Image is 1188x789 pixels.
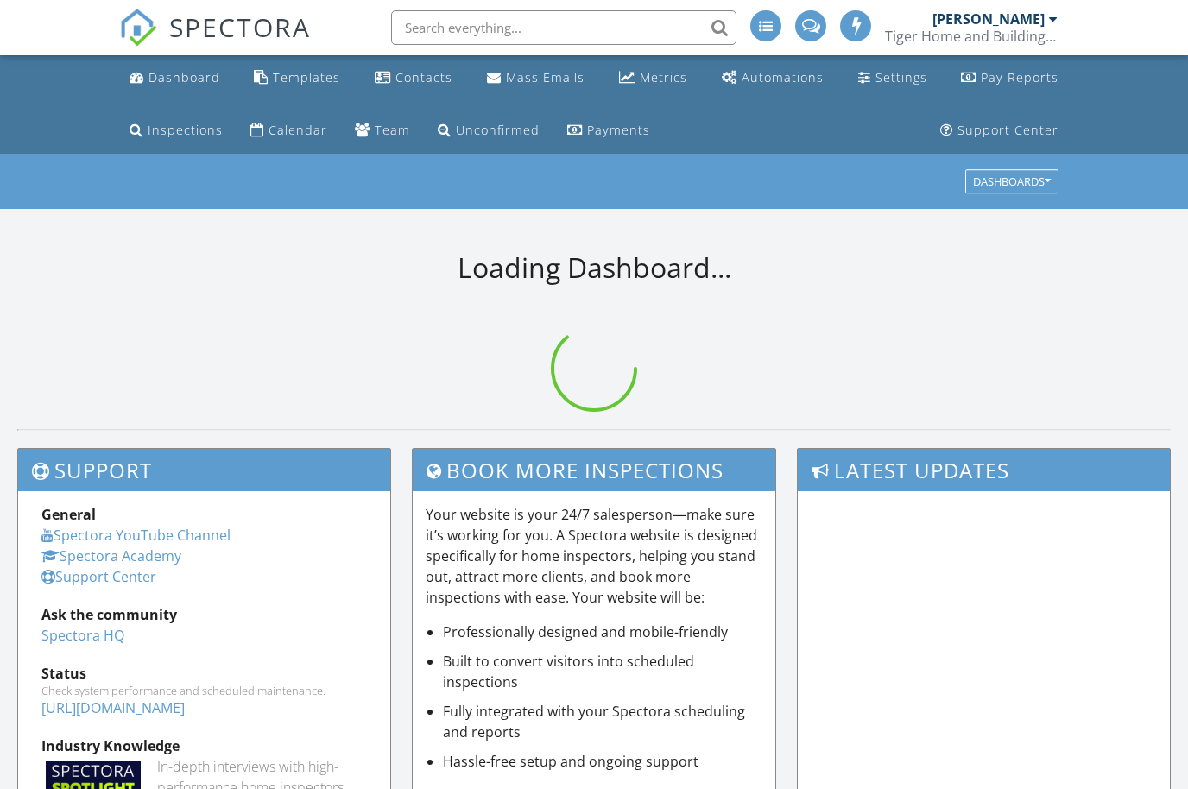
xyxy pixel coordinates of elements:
strong: General [41,505,96,524]
li: Fully integrated with your Spectora scheduling and reports [443,701,761,742]
div: Unconfirmed [456,122,540,138]
div: Calendar [269,122,327,138]
a: Calendar [243,115,334,147]
a: Mass Emails [480,62,591,94]
a: Dashboard [123,62,227,94]
div: Ask the community [41,604,367,625]
div: Tiger Home and Building Inspections [885,28,1058,45]
div: Industry Knowledge [41,735,367,756]
div: Team [375,122,410,138]
a: Inspections [123,115,230,147]
a: Templates [247,62,347,94]
div: Dashboards [973,176,1051,188]
div: Automations [742,69,824,85]
h3: Book More Inspections [413,449,774,491]
a: Contacts [368,62,459,94]
li: Built to convert visitors into scheduled inspections [443,651,761,692]
h3: Latest Updates [798,449,1170,491]
div: Status [41,663,367,684]
a: Settings [851,62,934,94]
span: SPECTORA [169,9,311,45]
div: [PERSON_NAME] [932,10,1045,28]
li: Hassle-free setup and ongoing support [443,751,761,772]
a: Support Center [933,115,1065,147]
div: Pay Reports [981,69,1058,85]
a: Support Center [41,567,156,586]
a: Spectora HQ [41,626,124,645]
h3: Support [18,449,390,491]
div: Mass Emails [506,69,585,85]
a: [URL][DOMAIN_NAME] [41,698,185,717]
button: Dashboards [965,170,1058,194]
div: Templates [273,69,340,85]
div: Check system performance and scheduled maintenance. [41,684,367,697]
input: Search everything... [391,10,736,45]
div: Support Center [957,122,1058,138]
div: Contacts [395,69,452,85]
div: Metrics [640,69,687,85]
a: Metrics [612,62,694,94]
div: Payments [587,122,650,138]
a: Spectora Academy [41,546,181,565]
li: Professionally designed and mobile-friendly [443,622,761,642]
a: Payments [560,115,657,147]
a: Team [348,115,417,147]
p: Your website is your 24/7 salesperson—make sure it’s working for you. A Spectora website is desig... [426,504,761,608]
a: Unconfirmed [431,115,547,147]
a: Spectora YouTube Channel [41,526,231,545]
div: Settings [875,69,927,85]
a: SPECTORA [119,23,311,60]
div: Dashboard [148,69,220,85]
div: Inspections [148,122,223,138]
img: The Best Home Inspection Software - Spectora [119,9,157,47]
a: Automations (Advanced) [715,62,831,94]
a: Pay Reports [954,62,1065,94]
